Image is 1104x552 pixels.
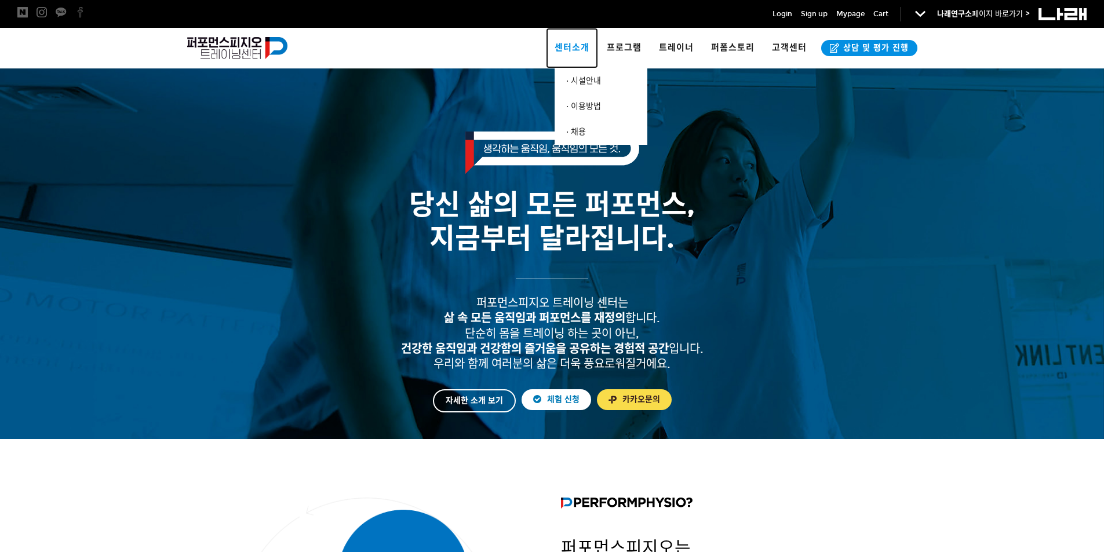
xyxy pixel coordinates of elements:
[702,28,763,68] a: 퍼폼스토리
[561,498,693,509] img: 퍼포먼스피지오란?
[711,42,755,53] span: 퍼폼스토리
[598,28,650,68] a: 프로그램
[465,327,639,341] span: 단순히 몸을 트레이닝 하는 곳이 아닌,
[773,8,792,20] a: Login
[607,42,642,53] span: 프로그램
[409,188,695,255] span: 당신 삶의 모든 퍼포먼스, 지금부터 달라집니다.
[546,28,598,68] a: 센터소개
[555,68,647,94] a: · 시설안내
[566,101,601,111] span: · 이용방법
[476,296,628,310] span: 퍼포먼스피지오 트레이닝 센터는
[772,42,807,53] span: 고객센터
[659,42,694,53] span: 트레이너
[566,76,601,86] span: · 시설안내
[763,28,815,68] a: 고객센터
[840,42,909,54] span: 상담 및 평가 진행
[597,389,672,410] a: 카카오문의
[433,357,671,371] span: 우리와 함께 여러분의 삶은 더욱 풍요로워질거에요.
[444,311,660,325] span: 합니다.
[555,42,589,53] span: 센터소개
[433,389,516,412] a: 자세한 소개 보기
[821,40,917,56] a: 상담 및 평가 진행
[836,8,865,20] a: Mypage
[401,342,669,356] strong: 건강한 움직임과 건강함의 즐거움을 공유하는 경험적 공간
[937,9,972,19] strong: 나래연구소
[401,342,704,356] span: 입니다.
[555,119,647,145] a: · 채용
[522,389,591,410] a: 체험 신청
[937,9,1030,19] a: 나래연구소페이지 바로가기 >
[444,311,625,325] strong: 삶 속 모든 움직임과 퍼포먼스를 재정의
[555,94,647,119] a: · 이용방법
[465,131,639,174] img: 생각하는 움직임, 움직임의 모든 것.
[873,8,888,20] a: Cart
[566,127,586,137] span: · 채용
[801,8,828,20] a: Sign up
[650,28,702,68] a: 트레이너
